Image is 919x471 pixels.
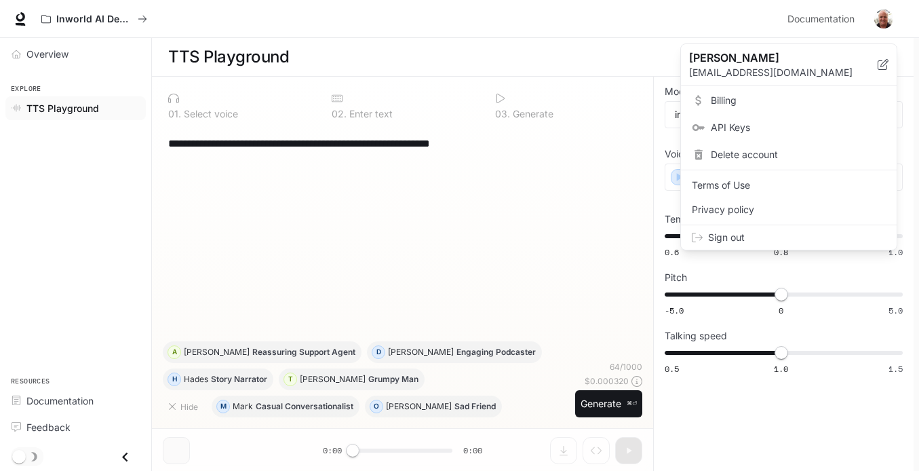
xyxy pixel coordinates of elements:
span: Terms of Use [692,178,886,192]
a: Terms of Use [684,173,894,197]
div: Delete account [684,143,894,167]
span: Billing [711,94,886,107]
span: Privacy policy [692,203,886,216]
span: API Keys [711,121,886,134]
span: Delete account [711,148,886,162]
p: [EMAIL_ADDRESS][DOMAIN_NAME] [689,66,878,79]
a: Privacy policy [684,197,894,222]
div: Sign out [681,225,897,250]
p: [PERSON_NAME] [689,50,856,66]
a: Billing [684,88,894,113]
a: API Keys [684,115,894,140]
span: Sign out [708,231,886,244]
div: [PERSON_NAME][EMAIL_ADDRESS][DOMAIN_NAME] [681,44,897,86]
